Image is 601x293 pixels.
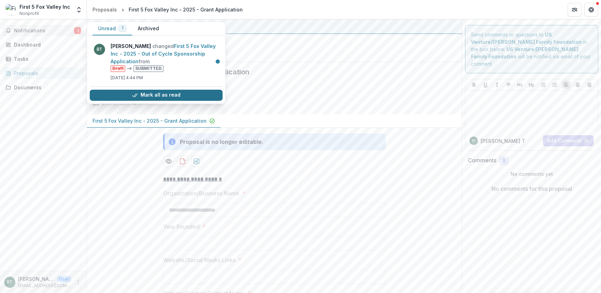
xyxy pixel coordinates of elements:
button: Underline [481,81,490,89]
div: Tasks [14,55,78,63]
div: Documents [14,84,78,91]
button: download-proposal [191,156,202,167]
a: Tasks [3,53,84,65]
button: Heading 2 [527,81,536,89]
h2: First 5 Fox Valley Inc - 2025 - Grant Application [93,68,445,76]
div: Proposal is no longer editable. [180,138,263,146]
button: Add Comment [543,135,594,146]
button: Notifications1 [3,25,84,36]
button: Ordered List [551,81,559,89]
span: 0 [502,158,505,164]
button: Heading 1 [516,81,524,89]
div: Barb Tengesdal [7,280,13,284]
button: Archived [132,22,165,35]
a: First 5 Fox Valley Inc - 2025 - Out of Cycle Sponsorship Application [111,43,216,64]
nav: breadcrumb [90,5,246,15]
span: 1 [122,26,123,31]
div: Proposals [93,6,117,13]
button: Preview ea3523ad-4330-4200-9f51-fcae202ba9ce-0.pdf [163,156,174,167]
button: Italicize [493,81,501,89]
span: Notifications [14,28,74,34]
span: Nonprofit [19,10,39,17]
p: Organization/Business Name [163,189,239,197]
a: Dashboard [3,39,84,50]
p: User [57,276,71,282]
button: Align Right [585,81,593,89]
p: changed from [111,42,218,72]
p: No comments yet [468,170,595,178]
a: Proposals [3,67,84,79]
button: Partners [568,3,582,17]
strong: US Venture/[PERSON_NAME] Family Foundation [471,46,578,59]
div: US Venture/[PERSON_NAME] Family Foundation [93,22,456,31]
button: Mark all as read [90,90,223,101]
p: First 5 Fox Valley Inc - 2025 - Grant Application [93,117,207,124]
div: Barb Tengesdal [472,139,476,143]
button: Align Left [562,81,570,89]
div: First 5 Fox Valley Inc [19,3,70,10]
button: Align Center [574,81,582,89]
p: Year Founded [163,222,200,231]
h2: Comments [468,157,496,164]
button: Bold [470,81,478,89]
p: No comments for this proposal [491,185,572,193]
button: Open entity switcher [74,3,84,17]
button: Bullet List [539,81,547,89]
p: [PERSON_NAME] T [481,137,525,145]
p: [EMAIL_ADDRESS][DOMAIN_NAME] [18,283,71,289]
div: Send comments or questions to in the box below. will be notified via email of your comment. [465,25,598,73]
div: First 5 Fox Valley Inc - 2025 - Grant Application [129,6,243,13]
div: Proposals [14,70,78,77]
a: Proposals [90,5,120,15]
p: [PERSON_NAME] [18,275,54,283]
button: download-proposal [177,156,188,167]
img: First 5 Fox Valley Inc [6,4,17,15]
span: 1 [74,27,81,34]
button: More [74,278,82,286]
button: Unread [93,22,132,35]
div: Dashboard [14,41,78,48]
button: Strike [504,81,513,89]
a: Documents [3,82,84,93]
button: Get Help [584,3,598,17]
p: Website/Social Media Links [163,256,235,264]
